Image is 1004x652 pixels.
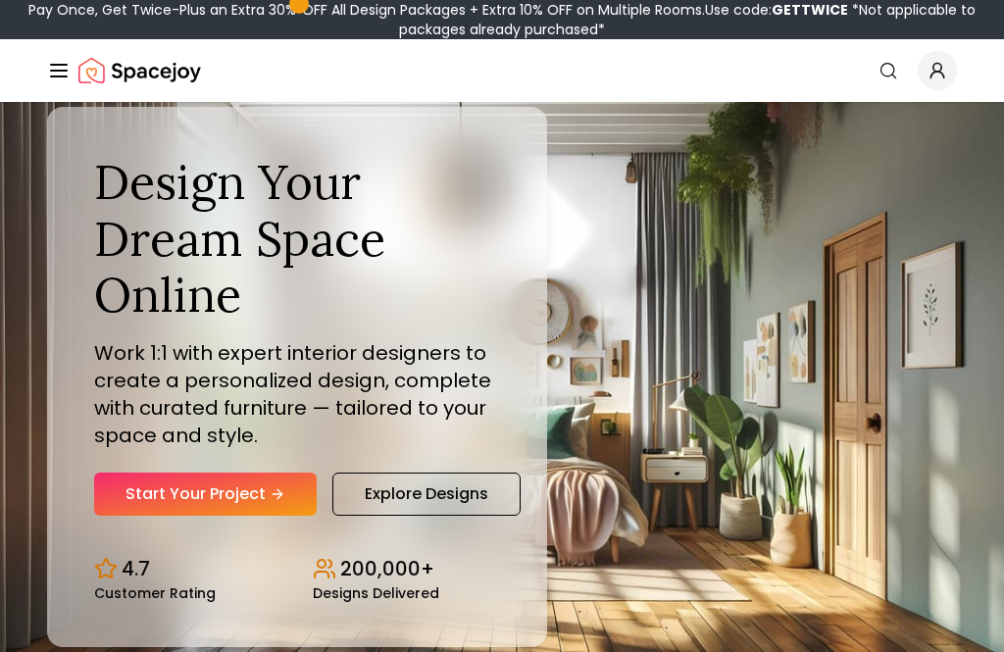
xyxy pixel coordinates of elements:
p: Work 1:1 with expert interior designers to create a personalized design, complete with curated fu... [94,339,500,449]
a: Start Your Project [94,473,317,516]
a: Spacejoy [78,51,201,90]
small: Designs Delivered [313,586,439,600]
p: 4.7 [122,555,150,582]
p: 200,000+ [340,555,434,582]
a: Explore Designs [332,473,521,516]
small: Customer Rating [94,586,216,600]
nav: Global [47,39,957,102]
img: Spacejoy Logo [78,51,201,90]
div: Design stats [94,539,500,600]
h1: Design Your Dream Space Online [94,154,500,324]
